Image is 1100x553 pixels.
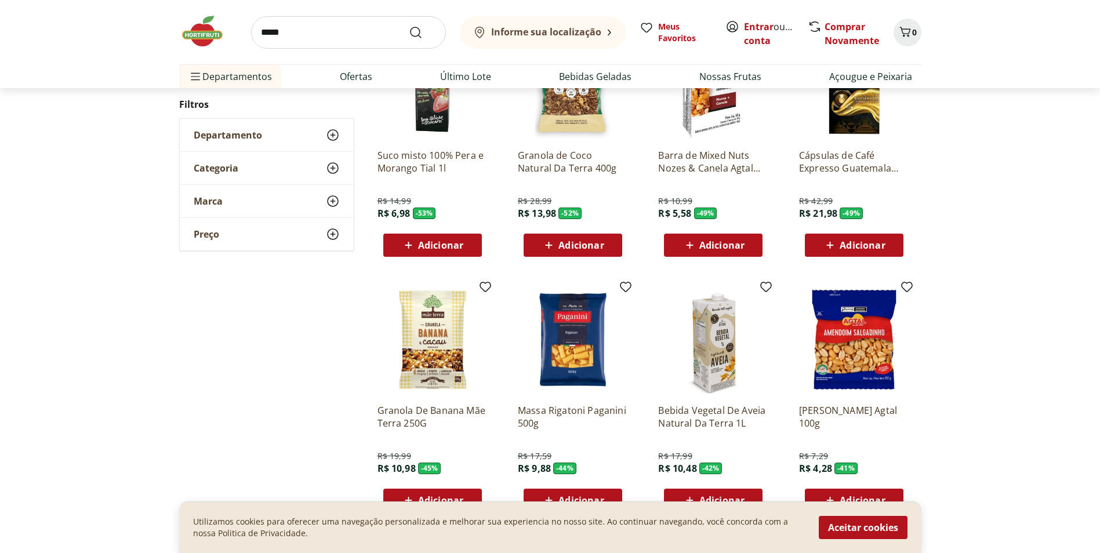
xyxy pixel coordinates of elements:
[553,463,576,474] span: - 44 %
[383,489,482,512] button: Adicionar
[658,207,691,220] span: R$ 5,58
[518,195,551,207] span: R$ 28,99
[894,19,921,46] button: Carrinho
[440,70,491,83] a: Último Lote
[912,27,917,38] span: 0
[518,149,628,174] a: Granola de Coco Natural Da Terra 400g
[799,462,832,475] span: R$ 4,28
[829,70,912,83] a: Açougue e Peixaria
[840,208,863,219] span: - 49 %
[699,496,745,505] span: Adicionar
[658,21,711,44] span: Meus Favoritos
[377,404,488,430] a: Granola De Banana Mãe Terra 250G
[694,208,717,219] span: - 49 %
[799,285,909,395] img: Amendoim Salgadinho Agtal 100g
[188,63,202,90] button: Menu
[658,195,692,207] span: R$ 10,99
[805,234,903,257] button: Adicionar
[340,70,372,83] a: Ofertas
[418,496,463,505] span: Adicionar
[377,285,488,395] img: Granola De Banana Mãe Terra 250G
[799,149,909,174] a: Cápsulas de Café Expresso Guatemala L'OR 52g
[819,516,907,539] button: Aceitar cookies
[658,450,692,462] span: R$ 17,99
[194,162,238,174] span: Categoria
[491,26,601,38] b: Informe sua localização
[409,26,437,39] button: Submit Search
[559,70,631,83] a: Bebidas Geladas
[664,234,763,257] button: Adicionar
[251,16,446,49] input: search
[658,285,768,395] img: Bebida Vegetal De Aveia Natural Da Terra 1L
[180,152,354,184] button: Categoria
[524,234,622,257] button: Adicionar
[799,207,837,220] span: R$ 21,98
[194,228,219,240] span: Preço
[805,489,903,512] button: Adicionar
[193,516,805,539] p: Utilizamos cookies para oferecer uma navegação personalizada e melhorar sua experiencia no nosso ...
[799,450,828,462] span: R$ 7,29
[840,496,885,505] span: Adicionar
[377,149,488,174] a: Suco misto 100% Pera e Morango Tial 1l
[377,195,411,207] span: R$ 14,99
[377,450,411,462] span: R$ 19,99
[799,195,833,207] span: R$ 42,99
[194,129,262,141] span: Departamento
[640,21,711,44] a: Meus Favoritos
[418,241,463,250] span: Adicionar
[518,462,551,475] span: R$ 9,88
[825,20,879,47] a: Comprar Novamente
[658,462,696,475] span: R$ 10,48
[558,496,604,505] span: Adicionar
[744,20,808,47] a: Criar conta
[558,241,604,250] span: Adicionar
[658,149,768,174] a: Barra de Mixed Nuts Nozes & Canela Agtal 60g
[744,20,796,48] span: ou
[558,208,582,219] span: - 52 %
[658,404,768,430] a: Bebida Vegetal De Aveia Natural Da Terra 1L
[418,463,441,474] span: - 45 %
[179,93,354,116] h2: Filtros
[188,63,272,90] span: Departamentos
[180,218,354,250] button: Preço
[834,463,858,474] span: - 41 %
[413,208,436,219] span: - 53 %
[524,489,622,512] button: Adicionar
[180,119,354,151] button: Departamento
[180,185,354,217] button: Marca
[518,404,628,430] a: Massa Rigatoni Paganini 500g
[179,14,237,49] img: Hortifruti
[699,70,761,83] a: Nossas Frutas
[518,207,556,220] span: R$ 13,98
[840,241,885,250] span: Adicionar
[194,195,223,207] span: Marca
[377,462,416,475] span: R$ 10,98
[383,234,482,257] button: Adicionar
[699,241,745,250] span: Adicionar
[744,20,774,33] a: Entrar
[377,207,411,220] span: R$ 6,98
[664,489,763,512] button: Adicionar
[799,404,909,430] a: [PERSON_NAME] Agtal 100g
[518,450,551,462] span: R$ 17,59
[699,463,723,474] span: - 42 %
[460,16,626,49] button: Informe sua localização
[518,285,628,395] img: Massa Rigatoni Paganini 500g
